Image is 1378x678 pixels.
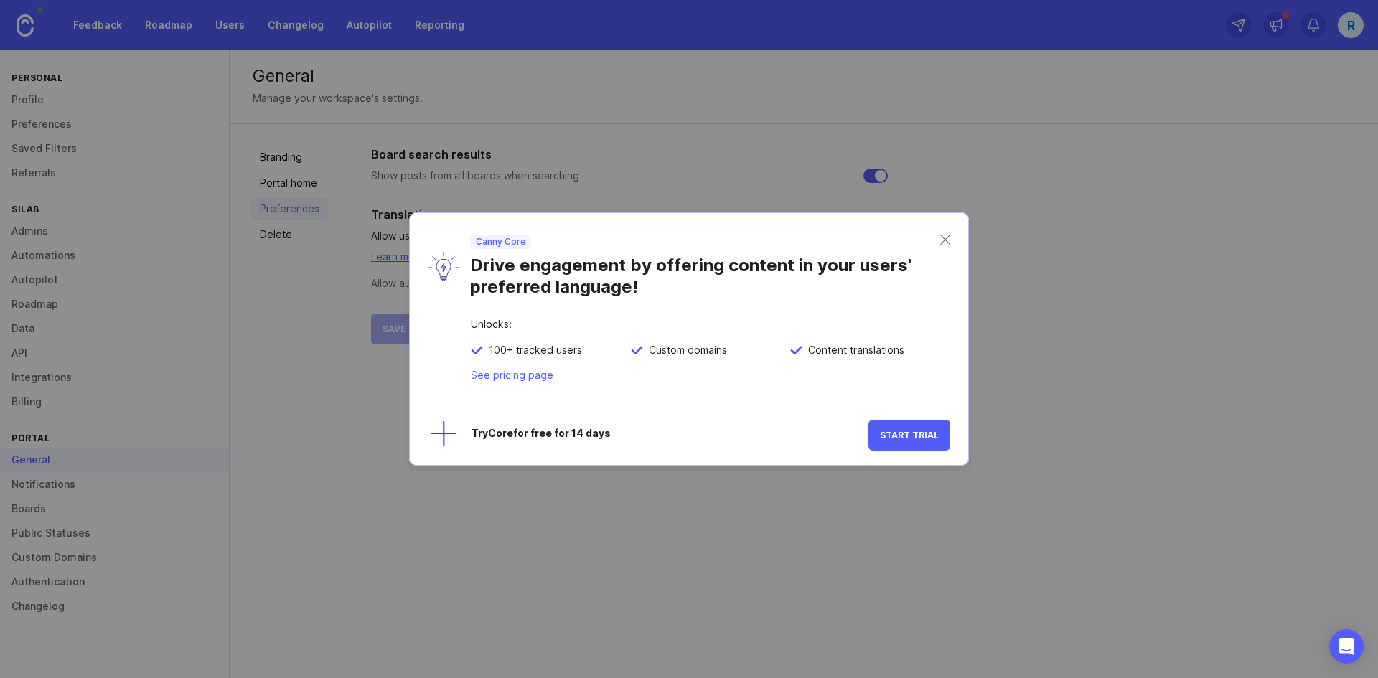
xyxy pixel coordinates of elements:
[471,319,950,344] div: Unlocks:
[483,344,582,357] span: 100+ tracked users
[880,430,939,441] span: Start Trial
[472,428,868,442] div: Try Core for free for 14 days
[868,420,950,451] button: Start Trial
[470,249,940,298] div: Drive engagement by offering content in your users' preferred language!
[471,369,553,381] a: See pricing page
[643,344,727,357] span: Custom domains
[1329,629,1364,664] div: Open Intercom Messenger
[428,252,459,281] img: lyW0TRAiArAAAAAASUVORK5CYII=
[476,236,525,248] p: Canny Core
[802,344,904,357] span: Content translations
